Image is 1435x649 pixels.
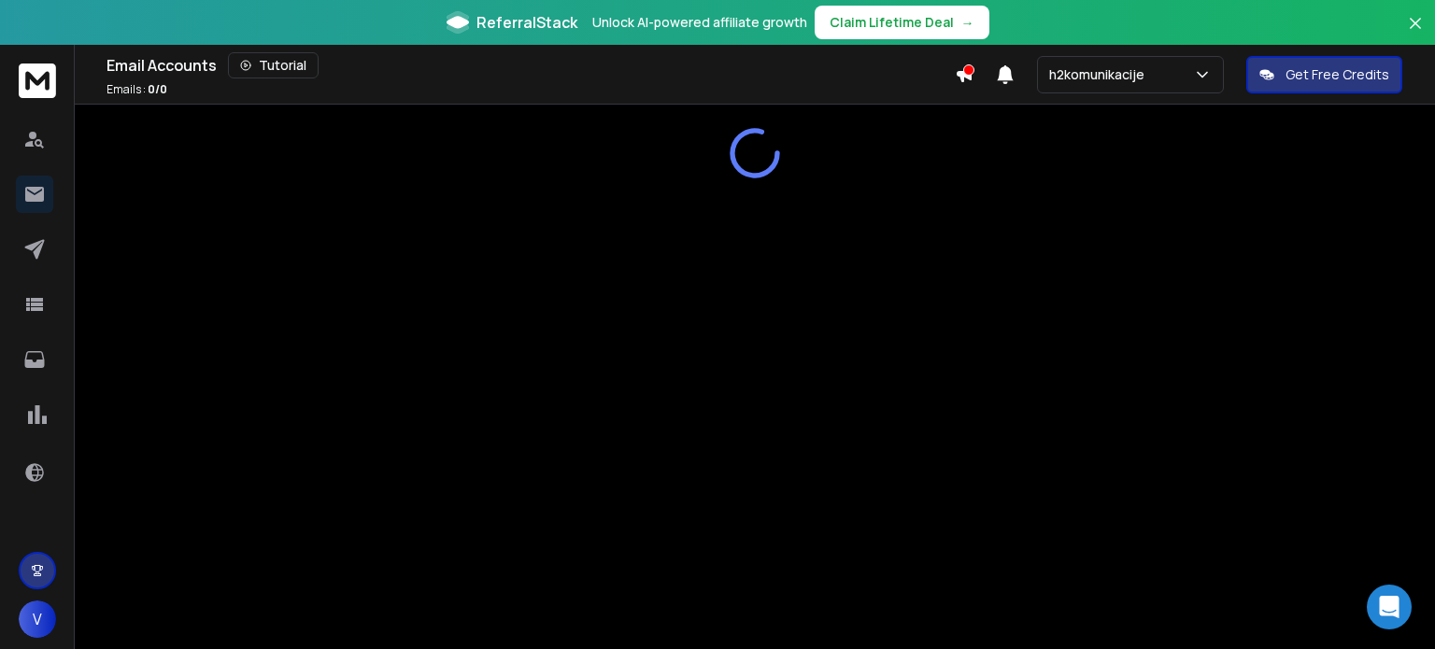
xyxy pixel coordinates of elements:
p: h2komunikacije [1049,65,1152,84]
p: Unlock AI-powered affiliate growth [592,13,807,32]
span: 0 / 0 [148,81,167,97]
button: Claim Lifetime Deal→ [815,6,989,39]
p: Emails : [107,82,167,97]
p: Get Free Credits [1286,65,1389,84]
button: V [19,600,56,638]
div: Open Intercom Messenger [1367,585,1412,629]
button: Get Free Credits [1246,56,1402,93]
span: → [961,13,974,32]
span: ReferralStack [476,11,577,34]
div: Email Accounts [107,52,955,78]
button: Tutorial [228,52,319,78]
button: Close banner [1403,11,1428,56]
